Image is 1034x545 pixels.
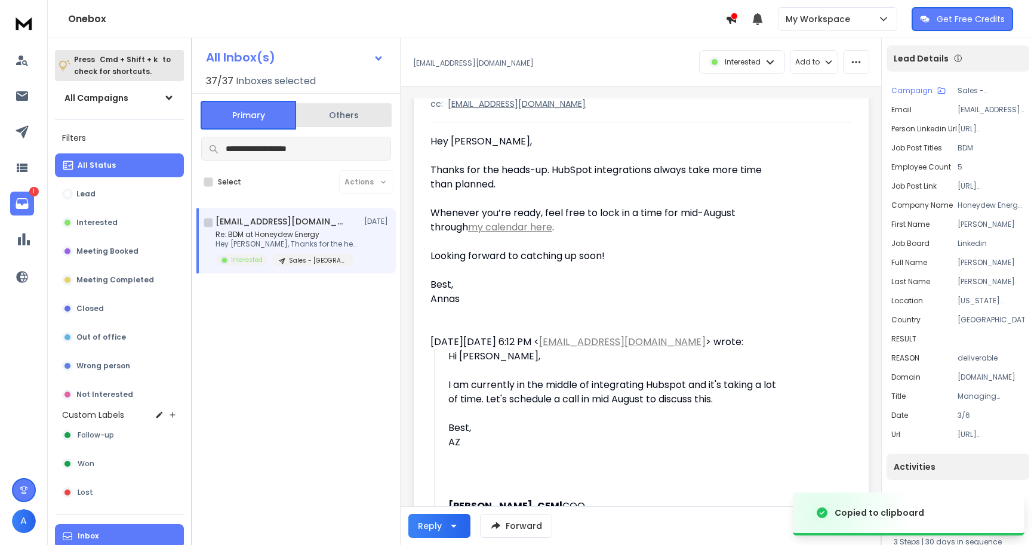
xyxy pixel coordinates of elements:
[12,509,36,533] button: A
[62,409,124,421] h3: Custom Labels
[891,296,923,306] p: Location
[64,92,128,104] h1: All Campaigns
[12,12,36,34] img: logo
[296,102,392,128] button: Others
[413,58,534,68] p: [EMAIL_ADDRESS][DOMAIN_NAME]
[958,201,1024,210] p: Honeydew Energy Advisors
[430,335,779,349] div: [DATE][DATE] 6:12 PM < > wrote:
[891,392,906,401] p: Title
[958,143,1024,153] p: BDM
[408,514,470,538] button: Reply
[937,13,1005,25] p: Get Free Credits
[78,488,93,497] span: Lost
[795,57,820,67] p: Add to
[201,101,296,130] button: Primary
[958,315,1024,325] p: [GEOGRAPHIC_DATA]
[958,239,1024,248] p: Linkedin
[887,454,1029,480] div: Activities
[891,315,921,325] p: Country
[891,353,919,363] p: REASON
[55,452,184,476] button: Won
[958,430,1024,439] p: [URL][DOMAIN_NAME]
[891,124,957,134] p: Person Linkedin Url
[891,372,921,382] p: Domain
[725,57,761,67] p: Interested
[891,86,946,96] button: Campaign
[559,499,562,513] strong: |
[55,354,184,378] button: Wrong person
[891,277,930,287] p: Last Name
[430,249,779,263] div: Looking forward to catching up soon!
[480,514,552,538] button: Forward
[891,411,908,420] p: Date
[448,435,779,449] div: AZ
[78,459,94,469] span: Won
[448,499,779,528] div: COO
[891,105,912,115] p: Email
[891,86,933,96] p: Campaign
[196,45,393,69] button: All Inbox(s)
[448,378,779,407] div: I am currently in the middle of integrating Hubspot and it's taking a lot of time. Let's schedule...
[78,161,116,170] p: All Status
[958,277,1024,287] p: [PERSON_NAME]
[55,130,184,146] h3: Filters
[430,134,779,149] div: Hey [PERSON_NAME],
[448,349,779,364] div: Hi [PERSON_NAME],
[55,268,184,292] button: Meeting Completed
[958,124,1024,134] p: [URL][DOMAIN_NAME]
[786,13,855,25] p: My Workspace
[835,507,924,519] div: Copied to clipboard
[76,275,154,285] p: Meeting Completed
[891,334,916,344] p: RESULT
[958,105,1024,115] p: [EMAIL_ADDRESS][DOMAIN_NAME]
[76,390,133,399] p: Not Interested
[958,220,1024,229] p: [PERSON_NAME]
[430,292,779,306] div: Annas
[958,411,1024,420] p: 3/6
[55,383,184,407] button: Not Interested
[216,230,359,239] p: Re: BDM at Honeydew Energy
[468,220,552,234] a: my calendar here
[76,361,130,371] p: Wrong person
[55,239,184,263] button: Meeting Booked
[958,258,1024,267] p: [PERSON_NAME]
[364,217,391,226] p: [DATE]
[236,74,316,88] h3: Inboxes selected
[55,211,184,235] button: Interested
[74,54,171,78] p: Press to check for shortcuts.
[430,163,779,192] div: Thanks for the heads-up. HubSpot integrations always take more time than planned.
[891,430,900,439] p: Url
[206,51,275,63] h1: All Inbox(s)
[76,247,139,256] p: Meeting Booked
[76,332,126,342] p: Out of office
[448,98,586,110] p: [EMAIL_ADDRESS][DOMAIN_NAME]
[10,192,34,215] a: 1
[891,143,942,153] p: Job Post Titles
[958,86,1024,96] p: Sales - [GEOGRAPHIC_DATA]/US - 13/06
[958,392,1024,401] p: Managing Director
[218,177,241,187] label: Select
[55,86,184,110] button: All Campaigns
[891,258,927,267] p: Full Name
[912,7,1013,31] button: Get Free Credits
[216,239,359,249] p: Hey [PERSON_NAME], Thanks for the heads-up.
[418,520,442,532] div: Reply
[55,182,184,206] button: Lead
[289,256,346,265] p: Sales - [GEOGRAPHIC_DATA]/US - 13/06
[55,423,184,447] button: Follow-up
[231,255,263,264] p: Interested
[98,53,159,66] span: Cmd + Shift + k
[216,215,347,227] h1: [EMAIL_ADDRESS][DOMAIN_NAME]
[206,74,233,88] span: 37 / 37
[76,218,118,227] p: Interested
[894,53,949,64] p: Lead Details
[891,220,930,229] p: First Name
[76,304,104,313] p: Closed
[78,430,114,440] span: Follow-up
[958,181,1024,191] p: [URL][DOMAIN_NAME]
[55,297,184,321] button: Closed
[78,531,99,541] p: Inbox
[958,296,1024,306] p: [US_STATE][GEOGRAPHIC_DATA]-[GEOGRAPHIC_DATA] Area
